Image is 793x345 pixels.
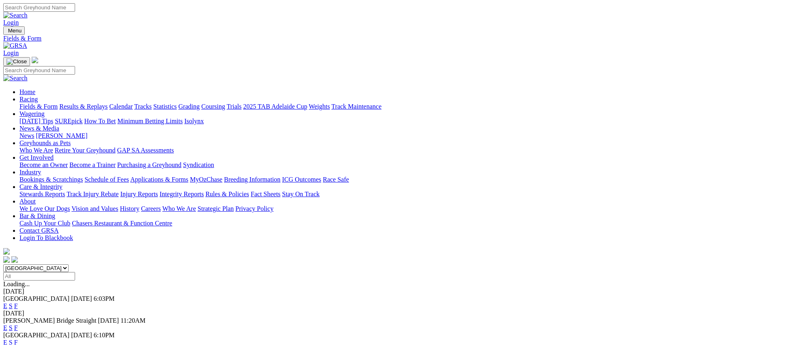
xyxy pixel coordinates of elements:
[201,103,225,110] a: Coursing
[117,118,183,124] a: Minimum Betting Limits
[69,161,116,168] a: Become a Trainer
[243,103,307,110] a: 2025 TAB Adelaide Cup
[19,191,65,197] a: Stewards Reports
[84,176,129,183] a: Schedule of Fees
[184,118,204,124] a: Isolynx
[19,147,53,154] a: Who We Are
[19,118,53,124] a: [DATE] Tips
[19,154,54,161] a: Get Involved
[94,295,115,302] span: 6:03PM
[55,147,116,154] a: Retire Your Greyhound
[109,103,133,110] a: Calendar
[19,161,68,168] a: Become an Owner
[179,103,200,110] a: Grading
[19,191,790,198] div: Care & Integrity
[3,272,75,281] input: Select date
[19,118,790,125] div: Wagering
[6,58,27,65] img: Close
[282,176,321,183] a: ICG Outcomes
[190,176,222,183] a: MyOzChase
[19,183,62,190] a: Care & Integrity
[19,132,34,139] a: News
[19,132,790,139] div: News & Media
[19,227,58,234] a: Contact GRSA
[14,324,18,331] a: F
[11,256,18,263] img: twitter.svg
[162,205,196,212] a: Who We Are
[226,103,241,110] a: Trials
[32,57,38,63] img: logo-grsa-white.png
[19,103,790,110] div: Racing
[19,205,790,212] div: About
[71,205,118,212] a: Vision and Values
[3,295,69,302] span: [GEOGRAPHIC_DATA]
[67,191,119,197] a: Track Injury Rebate
[19,176,790,183] div: Industry
[72,220,172,227] a: Chasers Restaurant & Function Centre
[3,281,30,287] span: Loading...
[323,176,349,183] a: Race Safe
[19,88,35,95] a: Home
[224,176,280,183] a: Breeding Information
[159,191,204,197] a: Integrity Reports
[282,191,319,197] a: Stay On Track
[3,57,30,66] button: Toggle navigation
[3,26,25,35] button: Toggle navigation
[3,42,27,49] img: GRSA
[71,295,92,302] span: [DATE]
[9,324,13,331] a: S
[36,132,87,139] a: [PERSON_NAME]
[198,205,234,212] a: Strategic Plan
[9,302,13,309] a: S
[3,256,10,263] img: facebook.svg
[205,191,249,197] a: Rules & Policies
[3,66,75,75] input: Search
[19,147,790,154] div: Greyhounds as Pets
[84,118,116,124] a: How To Bet
[117,161,181,168] a: Purchasing a Greyhound
[19,96,38,103] a: Racing
[3,310,790,317] div: [DATE]
[120,191,158,197] a: Injury Reports
[121,317,146,324] span: 11:20AM
[3,317,96,324] span: [PERSON_NAME] Bridge Straight
[117,147,174,154] a: GAP SA Assessments
[19,161,790,169] div: Get Involved
[3,19,19,26] a: Login
[332,103,381,110] a: Track Maintenance
[3,332,69,339] span: [GEOGRAPHIC_DATA]
[3,288,790,295] div: [DATE]
[3,49,19,56] a: Login
[19,169,41,176] a: Industry
[183,161,214,168] a: Syndication
[14,302,18,309] a: F
[153,103,177,110] a: Statistics
[19,220,70,227] a: Cash Up Your Club
[3,248,10,255] img: logo-grsa-white.png
[19,220,790,227] div: Bar & Dining
[98,317,119,324] span: [DATE]
[3,35,790,42] a: Fields & Form
[3,302,7,309] a: E
[19,234,73,241] a: Login To Blackbook
[71,332,92,339] span: [DATE]
[3,75,28,82] img: Search
[120,205,139,212] a: History
[19,212,55,219] a: Bar & Dining
[3,12,28,19] img: Search
[235,205,274,212] a: Privacy Policy
[19,139,71,146] a: Greyhounds as Pets
[19,125,59,132] a: News & Media
[19,176,83,183] a: Bookings & Scratchings
[94,332,115,339] span: 6:10PM
[141,205,161,212] a: Careers
[19,103,58,110] a: Fields & Form
[19,198,36,205] a: About
[19,205,70,212] a: We Love Our Dogs
[130,176,188,183] a: Applications & Forms
[59,103,108,110] a: Results & Replays
[134,103,152,110] a: Tracks
[55,118,82,124] a: SUREpick
[3,3,75,12] input: Search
